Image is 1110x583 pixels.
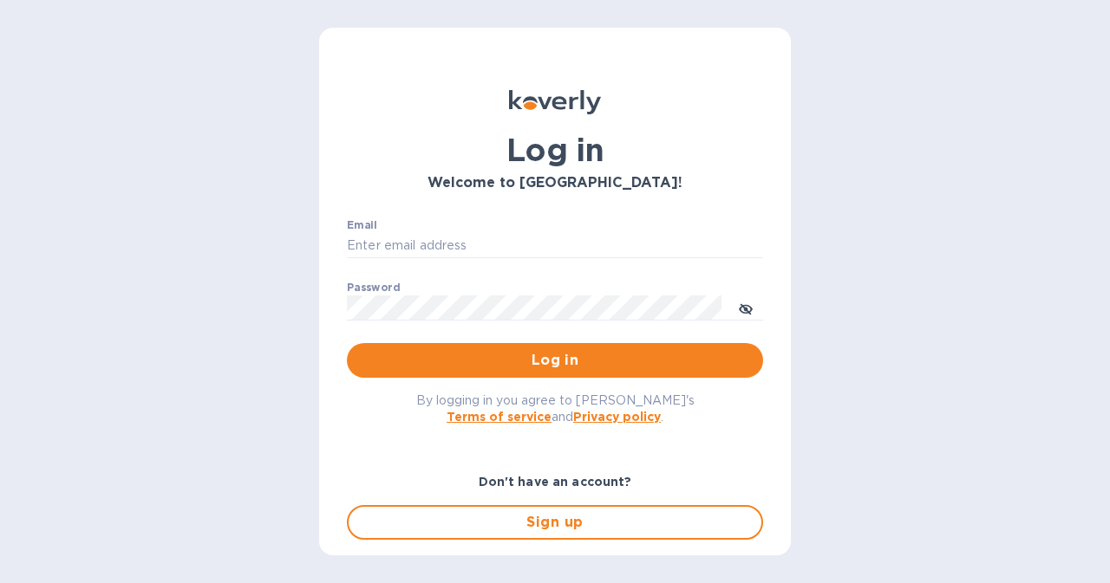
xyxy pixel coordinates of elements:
h1: Log in [347,132,763,168]
button: Log in [347,343,763,378]
a: Privacy policy [573,410,661,424]
label: Password [347,282,400,293]
button: toggle password visibility [728,290,763,325]
span: Sign up [362,512,748,533]
label: Email [347,220,377,230]
b: Don't have an account? [479,475,632,489]
img: Koverly [509,90,601,114]
span: Log in [361,350,749,371]
input: Enter email address [347,233,763,259]
a: Terms of service [447,410,552,424]
span: By logging in you agree to [PERSON_NAME]'s and . [416,393,695,424]
h3: Welcome to [GEOGRAPHIC_DATA]! [347,175,763,191]
button: Sign up [347,505,763,540]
